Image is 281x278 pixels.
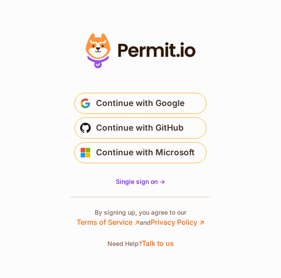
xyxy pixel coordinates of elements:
[116,177,165,186] a: Single sign on ->
[74,117,207,139] button: Continue with GitHub
[74,142,207,163] button: Continue with Microsoft
[116,178,165,185] span: Single sign on ->
[74,93,207,114] button: Continue with Google
[96,121,184,135] span: Continue with GitHub
[77,208,204,227] p: By signing up, you agree to our and
[107,238,174,249] p: Need Help?
[151,218,204,227] a: Privacy Policy ↗
[77,218,140,227] a: Terms of Service ↗
[96,96,185,110] span: Continue with Google
[96,146,195,160] span: Continue with Microsoft
[142,239,174,248] a: Talk to us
